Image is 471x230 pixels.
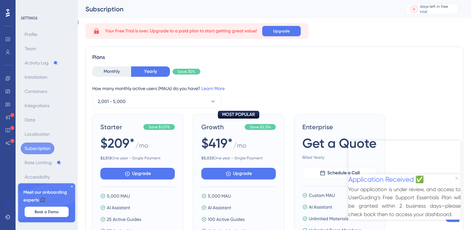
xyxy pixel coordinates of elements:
[208,215,245,223] span: 100 Active Guides
[107,204,130,212] span: AI Assistant
[208,204,231,212] span: AI Assistant
[201,86,225,91] a: Learn More
[2,4,14,16] img: launcher-image-alternative-text
[21,100,53,111] button: Integrations
[100,156,111,160] b: $ 2,512
[302,167,377,179] button: Schedule a Call
[131,66,170,77] button: Yearly
[100,122,141,132] span: Starter
[201,155,276,161] span: One year - Single Payment
[262,26,301,36] button: Upgrade
[100,155,175,161] span: One year - Single Payment
[92,53,456,61] div: Plans
[21,29,41,40] button: Profile
[100,134,135,152] span: $209*
[21,128,54,140] button: Localization
[35,209,59,214] span: Book a Demo
[23,189,70,204] span: Meet our onboarding experts 🎧
[327,169,360,177] span: Schedule a Call
[21,114,39,126] button: Data
[302,122,377,132] span: Enterprise
[21,43,40,54] button: Team
[92,95,222,108] button: 2,001 - 5,000
[208,192,231,200] span: 5,000 MAU
[98,98,126,105] span: 2,001 - 5,000
[201,122,242,132] span: Growth
[233,141,246,153] span: / mo
[302,134,376,152] span: Get a Quote
[178,69,195,74] span: Save 30%
[420,4,456,14] div: days left in free trial
[135,141,148,153] span: / mo
[149,124,170,130] span: Save $1,076
[107,215,141,223] span: 25 Active Guides
[100,168,175,179] button: Upgrade
[309,203,332,211] span: AI Assistant
[201,156,214,160] b: $ 5,032
[21,143,54,154] button: Subscription
[21,71,51,83] button: Installation
[25,207,69,217] button: Book a Demo
[413,6,415,12] div: 0
[273,29,290,34] span: Upgrade
[250,124,271,130] span: Save $2,156
[218,111,259,119] div: MOST POPULAR
[21,171,54,183] button: Accessibility
[92,66,131,77] button: Monthly
[233,170,252,178] span: Upgrade
[201,168,276,179] button: Upgrade
[21,157,65,168] button: Rate Limiting
[302,155,377,160] span: Billed Yearly
[201,134,233,152] span: $419*
[85,5,390,14] div: Subscription
[92,85,456,92] div: How many monthly active users (MAUs) do you have?
[132,170,151,178] span: Upgrade
[107,36,110,39] div: Close Preview
[21,16,73,21] div: SETTINGS
[21,57,62,69] button: Activity Log
[107,192,130,200] span: 5,000 MAU
[105,27,257,35] span: Your Free Trial is over. Upgrade to a paid plan to start getting great value!
[309,191,335,199] span: Custom MAU
[21,86,51,97] button: Containers
[309,215,348,223] span: Unlimited Materials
